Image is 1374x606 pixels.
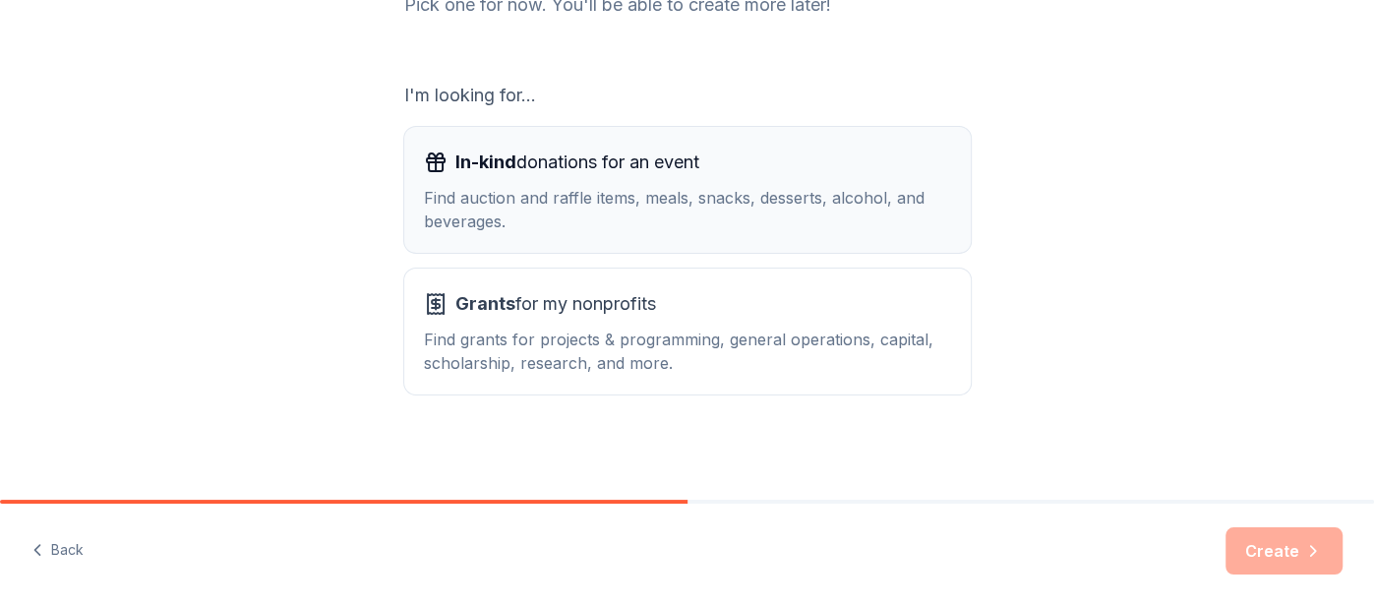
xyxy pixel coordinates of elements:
[404,127,971,253] button: In-kinddonations for an eventFind auction and raffle items, meals, snacks, desserts, alcohol, and...
[455,147,699,178] span: donations for an event
[404,80,971,111] div: I'm looking for...
[455,288,656,320] span: for my nonprofits
[31,530,84,572] button: Back
[404,269,971,394] button: Grantsfor my nonprofitsFind grants for projects & programming, general operations, capital, schol...
[424,186,951,233] div: Find auction and raffle items, meals, snacks, desserts, alcohol, and beverages.
[424,328,951,375] div: Find grants for projects & programming, general operations, capital, scholarship, research, and m...
[455,151,516,172] span: In-kind
[455,293,515,314] span: Grants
